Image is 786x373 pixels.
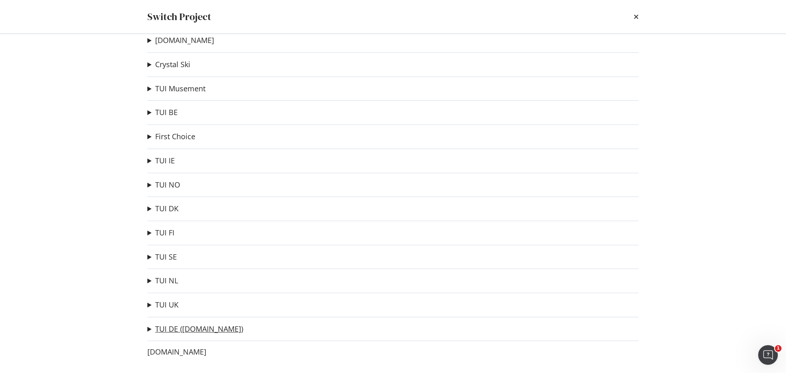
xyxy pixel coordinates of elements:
a: TUI Musement [155,84,206,93]
iframe: Intercom live chat [758,345,778,365]
summary: TUI FI [147,228,174,238]
summary: TUI DE ([DOMAIN_NAME]) [147,324,243,335]
a: TUI FI [155,228,174,237]
div: Switch Project [147,10,211,24]
summary: TUI IE [147,156,175,166]
a: [DOMAIN_NAME] [147,348,206,356]
a: [DOMAIN_NAME] [155,36,214,45]
a: TUI DK [155,204,178,213]
a: TUI BE [155,108,178,117]
div: times [634,10,639,24]
span: 1 [775,345,781,352]
summary: TUI BE [147,107,178,118]
a: TUI UK [155,301,178,309]
summary: TUI UK [147,300,178,310]
summary: First Choice [147,131,195,142]
summary: Crystal Ski [147,59,190,70]
a: TUI NO [155,181,180,189]
a: TUI DE ([DOMAIN_NAME]) [155,325,243,333]
summary: TUI SE [147,252,177,262]
a: TUI SE [155,253,177,261]
a: Crystal Ski [155,60,190,69]
a: TUI IE [155,156,175,165]
summary: TUI NO [147,180,180,190]
summary: [DOMAIN_NAME] [147,35,214,46]
summary: TUI DK [147,203,178,214]
a: TUI NL [155,276,178,285]
summary: TUI Musement [147,84,206,94]
a: First Choice [155,132,195,141]
summary: TUI NL [147,276,178,286]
